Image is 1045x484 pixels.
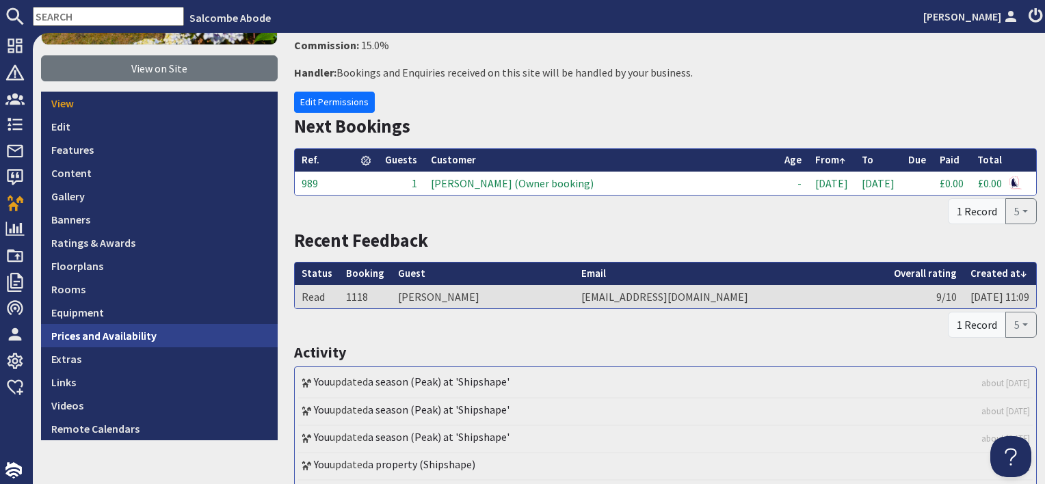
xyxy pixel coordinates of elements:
li: updated [298,399,1033,426]
a: Gallery [41,185,278,208]
a: To [862,153,873,166]
a: Status [302,267,332,280]
a: Age [784,153,802,166]
a: Ratings & Awards [41,231,278,254]
a: about [DATE] [981,377,1030,390]
a: about [DATE] [981,405,1030,418]
img: Referer: Salcombe Abode [1009,176,1022,189]
td: [DATE] [855,172,901,195]
li: updated [298,371,1033,398]
a: Remote Calendars [41,417,278,440]
a: Created at [970,267,1027,280]
a: Paid [940,153,960,166]
li: updated [298,426,1033,453]
button: 5 [1005,198,1037,224]
a: £0.00 [978,176,1002,190]
td: - [778,172,808,195]
a: a season (Peak) at 'Shipshape' [368,375,510,388]
a: Booking [346,267,384,280]
a: You [314,375,330,388]
td: [PERSON_NAME] (Owner booking) [424,172,778,195]
a: Overall rating [894,267,957,280]
a: Rooms [41,278,278,301]
a: Email [581,267,606,280]
li: updated [298,453,1033,481]
td: 989 [295,172,326,195]
td: [DATE] 11:09 [964,285,1036,308]
td: 9/10 [887,285,964,308]
a: Floorplans [41,254,278,278]
td: [DATE] [808,172,855,195]
th: Due [901,149,933,172]
a: Activity [294,342,346,362]
img: staytech_i_w-64f4e8e9ee0a9c174fd5317b4b171b261742d2d393467e5bdba4413f4f884c10.svg [5,462,22,479]
a: Content [41,161,278,185]
a: Recent Feedback [294,229,428,252]
strong: Commission: [294,38,359,52]
a: Ref. [302,153,319,166]
a: View [41,92,278,115]
a: a season (Peak) at 'Shipshape' [368,403,510,416]
strong: Handler: [294,66,336,79]
a: Guest [398,267,425,280]
td: Read [295,285,339,308]
a: Salcombe Abode [189,11,271,25]
a: Total [977,153,1002,166]
a: From [815,153,845,166]
span: 1 [412,176,417,190]
a: a season (Peak) at 'Shipshape' [368,430,510,444]
span: 15.0% [361,38,389,52]
iframe: Toggle Customer Support [990,436,1031,477]
a: Links [41,371,278,394]
a: View on Site [41,55,278,81]
a: You [314,430,330,444]
a: You [314,457,330,471]
a: Guests [385,153,417,166]
a: a property (Shipshape) [368,457,475,471]
a: about [DATE] [981,432,1030,445]
input: SEARCH [33,7,184,26]
div: 1 Record [948,198,1006,224]
a: £0.00 [940,176,964,190]
button: 5 [1005,312,1037,338]
a: Features [41,138,278,161]
a: 1118 [346,290,368,304]
td: [EMAIL_ADDRESS][DOMAIN_NAME] [574,285,887,308]
p: Bookings and Enquiries received on this site will be handled by your business. [294,64,1037,81]
a: You [314,403,330,416]
a: Banners [41,208,278,231]
a: Extras [41,347,278,371]
a: Equipment [41,301,278,324]
a: Next Bookings [294,115,410,137]
a: Edit [41,115,278,138]
a: Prices and Availability [41,324,278,347]
a: Edit Permissions [294,92,375,113]
div: 1 Record [948,312,1006,338]
a: Videos [41,394,278,417]
td: [PERSON_NAME] [391,285,574,308]
a: Customer [431,153,476,166]
a: [PERSON_NAME] [923,8,1020,25]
